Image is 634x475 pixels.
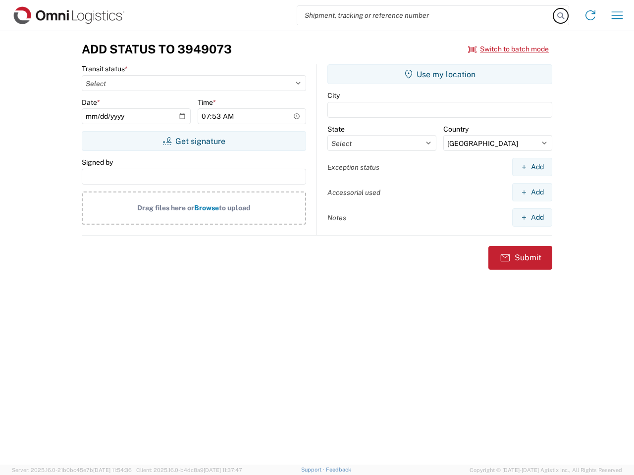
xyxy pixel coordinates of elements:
span: Server: 2025.16.0-21b0bc45e7b [12,467,132,473]
a: Support [301,467,326,473]
span: Drag files here or [137,204,194,212]
label: Date [82,98,100,107]
a: Feedback [326,467,351,473]
button: Add [512,183,552,201]
button: Use my location [327,64,552,84]
span: Browse [194,204,219,212]
span: to upload [219,204,251,212]
span: [DATE] 11:54:36 [93,467,132,473]
h3: Add Status to 3949073 [82,42,232,56]
label: Time [198,98,216,107]
button: Get signature [82,131,306,151]
button: Submit [488,246,552,270]
label: Notes [327,213,346,222]
button: Switch to batch mode [468,41,549,57]
label: Signed by [82,158,113,167]
button: Add [512,208,552,227]
label: State [327,125,345,134]
label: Accessorial used [327,188,380,197]
label: Transit status [82,64,128,73]
span: Copyright © [DATE]-[DATE] Agistix Inc., All Rights Reserved [470,466,622,475]
span: [DATE] 11:37:47 [204,467,242,473]
span: Client: 2025.16.0-b4dc8a9 [136,467,242,473]
label: Exception status [327,163,379,172]
label: Country [443,125,469,134]
input: Shipment, tracking or reference number [297,6,554,25]
label: City [327,91,340,100]
button: Add [512,158,552,176]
